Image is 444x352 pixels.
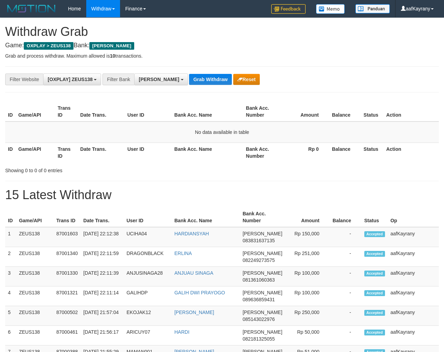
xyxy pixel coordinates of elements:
td: aafKayrany [388,267,439,286]
th: Status [361,143,384,162]
span: [PERSON_NAME] [243,310,282,315]
td: 87001340 [53,247,80,267]
span: [PERSON_NAME] [243,270,282,276]
td: DRAGONBLACK [124,247,172,267]
h4: Game: Bank: [5,42,439,49]
button: [OXPLAY] ZEUS138 [43,74,101,85]
td: [DATE] 22:11:14 [81,286,124,306]
td: Rp 100,000 [285,267,330,286]
th: Trans ID [53,207,80,227]
th: Game/API [16,102,55,121]
td: ZEUS138 [16,227,53,247]
span: Copy 082249273575 to clipboard [243,257,275,263]
td: 87001330 [53,267,80,286]
span: Accepted [364,231,385,237]
div: Showing 0 to 0 of 0 entries [5,164,180,174]
span: [PERSON_NAME] [243,329,282,335]
th: Status [362,207,388,227]
td: aafKayrany [388,306,439,326]
h1: 15 Latest Withdraw [5,188,439,202]
td: aafKayrany [388,286,439,306]
td: ZEUS138 [16,247,53,267]
a: HARDIANSYAH [174,231,209,236]
div: Filter Website [5,74,43,85]
th: Bank Acc. Number [243,143,283,162]
td: Rp 100,000 [285,286,330,306]
th: Date Trans. [78,102,125,121]
a: ERLINA [174,251,192,256]
th: Trans ID [55,143,77,162]
span: Copy 082181325055 to clipboard [243,336,275,342]
td: - [330,267,362,286]
td: aafKayrany [388,247,439,267]
th: User ID [125,143,171,162]
td: [DATE] 22:11:59 [81,247,124,267]
td: UCIHA04 [124,227,172,247]
td: aafKayrany [388,227,439,247]
td: [DATE] 22:12:38 [81,227,124,247]
th: Action [383,102,439,121]
th: ID [5,143,16,162]
th: Balance [330,207,362,227]
td: [DATE] 21:57:04 [81,306,124,326]
td: ZEUS138 [16,326,53,345]
td: Rp 50,000 [285,326,330,345]
span: [PERSON_NAME] [139,77,179,82]
th: Date Trans. [81,207,124,227]
td: 2 [5,247,16,267]
td: - [330,247,362,267]
td: 87001321 [53,286,80,306]
button: Reset [233,74,260,85]
img: MOTION_logo.png [5,3,58,14]
th: Bank Acc. Number [240,207,285,227]
a: [PERSON_NAME] [174,310,214,315]
span: Copy 085143022976 to clipboard [243,316,275,322]
th: Bank Acc. Name [171,143,243,162]
img: Feedback.jpg [271,4,306,14]
td: 87000502 [53,306,80,326]
span: Accepted [364,290,385,296]
td: Rp 150,000 [285,227,330,247]
button: Grab Withdraw [189,74,231,85]
th: User ID [125,102,171,121]
button: [PERSON_NAME] [134,74,188,85]
span: Copy 083831637135 to clipboard [243,238,275,243]
td: 6 [5,326,16,345]
td: - [330,306,362,326]
th: Trans ID [55,102,77,121]
td: ARICUY07 [124,326,172,345]
td: Rp 251,000 [285,247,330,267]
a: GALIH DWI PRAYOGO [174,290,225,295]
th: Bank Acc. Name [171,207,240,227]
span: Accepted [364,251,385,257]
td: 5 [5,306,16,326]
div: Filter Bank [102,74,134,85]
td: [DATE] 21:56:17 [81,326,124,345]
a: HARDI [174,329,189,335]
span: Copy 089636859431 to clipboard [243,297,275,302]
span: [PERSON_NAME] [89,42,134,50]
td: EKOJAK12 [124,306,172,326]
th: Date Trans. [78,143,125,162]
th: Action [383,143,439,162]
td: 1 [5,227,16,247]
td: ZEUS138 [16,306,53,326]
a: ANJUAU SINAGA [174,270,213,276]
p: Grab and process withdraw. Maximum allowed is transactions. [5,52,439,59]
span: [PERSON_NAME] [243,251,282,256]
span: Accepted [364,271,385,276]
th: Amount [282,102,329,121]
span: [PERSON_NAME] [243,290,282,295]
strong: 10 [110,53,115,59]
td: Rp 250,000 [285,306,330,326]
th: Game/API [16,207,53,227]
td: No data available in table [5,121,439,143]
th: Bank Acc. Number [243,102,283,121]
td: ZEUS138 [16,286,53,306]
td: ZEUS138 [16,267,53,286]
span: [OXPLAY] ZEUS138 [48,77,92,82]
span: Accepted [364,330,385,335]
img: Button%20Memo.svg [316,4,345,14]
img: panduan.png [355,4,390,13]
th: ID [5,102,16,121]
